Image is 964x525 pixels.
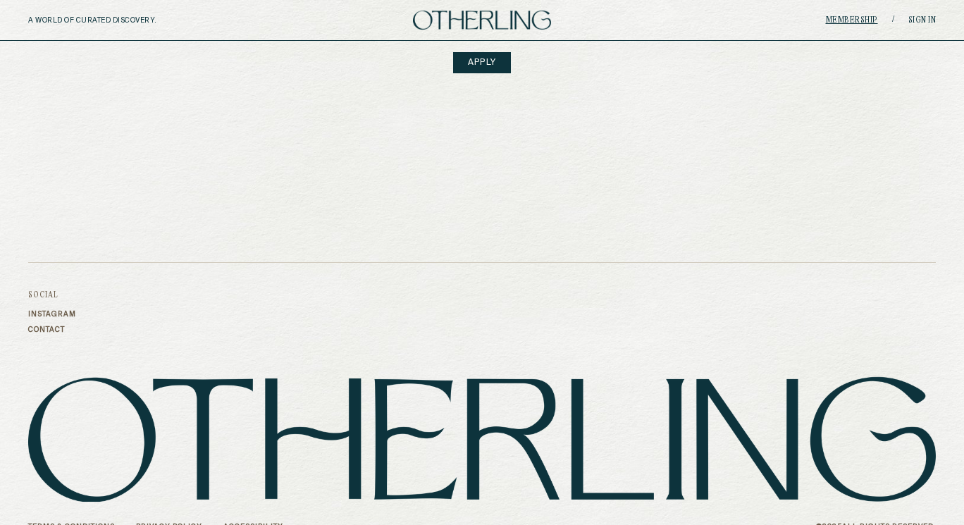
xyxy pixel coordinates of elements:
[28,310,76,319] a: Instagram
[908,16,937,25] a: Sign in
[28,291,76,299] h3: Social
[28,326,76,334] a: Contact
[826,16,878,25] a: Membership
[28,376,936,502] img: logo
[28,16,218,25] h5: A WORLD OF CURATED DISCOVERY.
[453,52,511,73] a: Apply
[413,11,551,30] img: logo
[892,15,894,25] span: /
